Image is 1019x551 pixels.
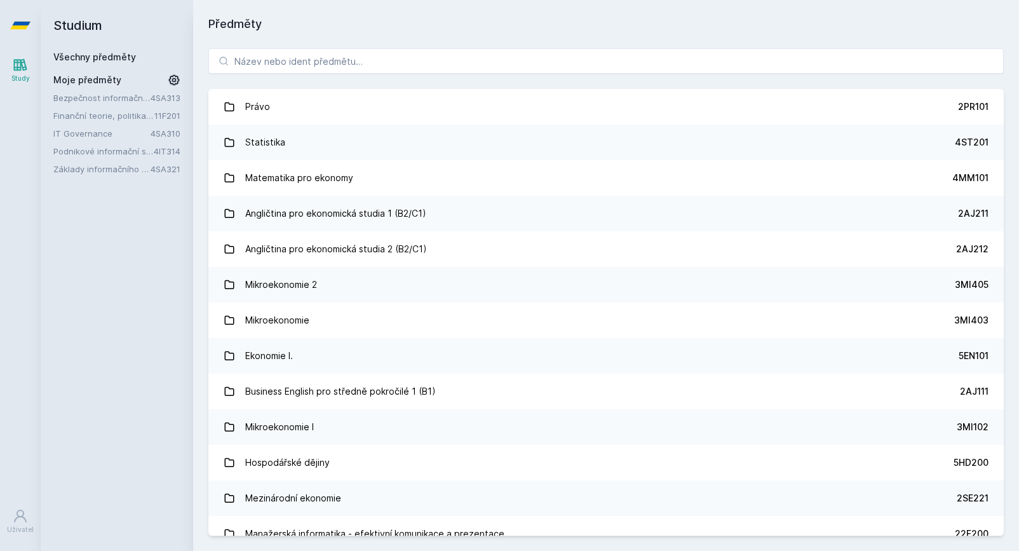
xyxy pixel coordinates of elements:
div: Angličtina pro ekonomická studia 1 (B2/C1) [245,201,426,226]
div: Ekonomie I. [245,343,293,369]
a: Právo 2PR101 [208,89,1004,125]
div: 2SE221 [957,492,989,505]
div: Uživatel [7,525,34,534]
div: Manažerská informatika - efektivní komunikace a prezentace [245,521,504,547]
a: Uživatel [3,502,38,541]
a: 4IT314 [154,146,180,156]
div: Matematika pro ekonomy [245,165,353,191]
div: Mikroekonomie 2 [245,272,317,297]
a: Angličtina pro ekonomická studia 2 (B2/C1) 2AJ212 [208,231,1004,267]
input: Název nebo ident předmětu… [208,48,1004,74]
div: 2AJ111 [960,385,989,398]
div: Business English pro středně pokročilé 1 (B1) [245,379,436,404]
a: Bezpečnost informačních systémů [53,92,151,104]
div: 4ST201 [955,136,989,149]
a: Ekonomie I. 5EN101 [208,338,1004,374]
a: Podnikové informační systémy [53,145,154,158]
div: 4MM101 [952,172,989,184]
span: Moje předměty [53,74,121,86]
div: Mezinárodní ekonomie [245,486,341,511]
a: 4SA310 [151,128,180,139]
div: Statistika [245,130,285,155]
a: 11F201 [154,111,180,121]
a: Statistika 4ST201 [208,125,1004,160]
div: Mikroekonomie [245,308,309,333]
a: Finanční teorie, politika a instituce [53,109,154,122]
div: 3MI403 [954,314,989,327]
a: Mikroekonomie I 3MI102 [208,409,1004,445]
div: 22F200 [955,527,989,540]
div: 5EN101 [959,350,989,362]
div: Hospodářské dějiny [245,450,330,475]
div: 2PR101 [958,100,989,113]
a: Všechny předměty [53,51,136,62]
a: Mikroekonomie 2 3MI405 [208,267,1004,303]
div: Právo [245,94,270,119]
a: Mikroekonomie 3MI403 [208,303,1004,338]
a: Mezinárodní ekonomie 2SE221 [208,480,1004,516]
div: 3MI405 [955,278,989,291]
div: 3MI102 [957,421,989,433]
a: Business English pro středně pokročilé 1 (B1) 2AJ111 [208,374,1004,409]
a: 4SA313 [151,93,180,103]
a: Základy informačního managementu [53,163,151,175]
h1: Předměty [208,15,1004,33]
div: 5HD200 [954,456,989,469]
div: Study [11,74,30,83]
a: Matematika pro ekonomy 4MM101 [208,160,1004,196]
div: Mikroekonomie I [245,414,314,440]
a: IT Governance [53,127,151,140]
a: Study [3,51,38,90]
a: Hospodářské dějiny 5HD200 [208,445,1004,480]
div: 2AJ212 [956,243,989,255]
a: 4SA321 [151,164,180,174]
div: 2AJ211 [958,207,989,220]
div: Angličtina pro ekonomická studia 2 (B2/C1) [245,236,427,262]
a: Angličtina pro ekonomická studia 1 (B2/C1) 2AJ211 [208,196,1004,231]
